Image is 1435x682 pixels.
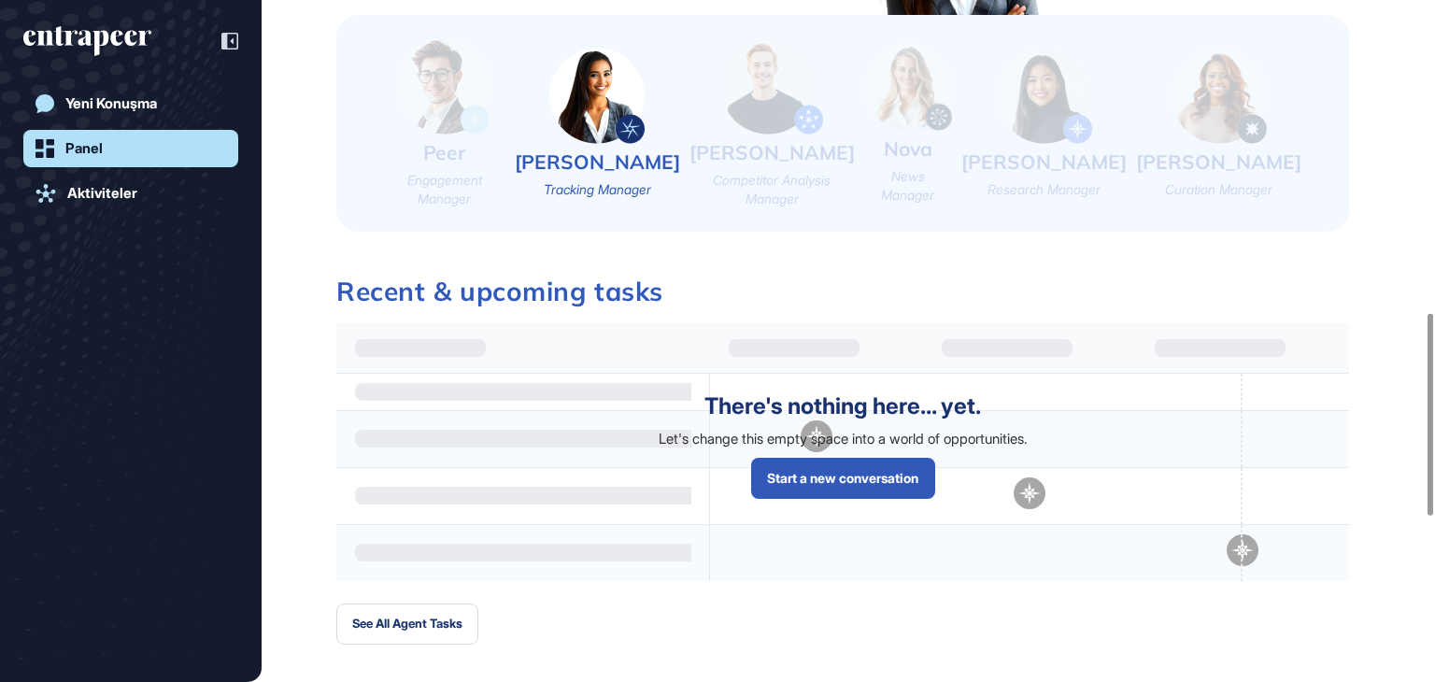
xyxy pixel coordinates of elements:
[1136,149,1301,176] div: [PERSON_NAME]
[704,393,981,419] div: There's nothing here... yet.
[336,278,1349,305] h3: Recent & upcoming tasks
[549,48,645,144] img: tracy-small.png
[659,431,1028,448] div: Let's change this empty space into a world of opportunities.
[384,171,505,207] div: Engagement Manager
[884,135,932,163] div: Nova
[67,185,137,202] div: Aktiviteler
[1165,180,1272,199] div: Curation Manager
[864,42,952,131] img: nova-small.png
[23,130,238,167] a: Panel
[65,140,103,157] div: Panel
[23,175,238,212] a: Aktiviteler
[423,139,465,166] div: Peer
[336,604,478,645] button: See All Agent Tasks
[864,167,952,204] div: News Manager
[515,149,680,176] div: [PERSON_NAME]
[987,180,1101,199] div: Research Manager
[751,458,935,499] a: Start a new conversation
[720,38,823,135] img: nash-small.png
[961,149,1127,176] div: [PERSON_NAME]
[1172,48,1267,144] img: curie-small.png
[23,26,151,56] div: entrapeer-logo
[997,48,1092,144] img: reese-small.png
[689,139,855,166] div: [PERSON_NAME]
[689,171,855,207] div: Competitor Analysis Manager
[65,95,157,112] div: Yeni Konuşma
[23,85,238,122] a: Yeni Konuşma
[544,180,651,199] div: Tracking Manager
[397,38,492,135] img: peer-small.png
